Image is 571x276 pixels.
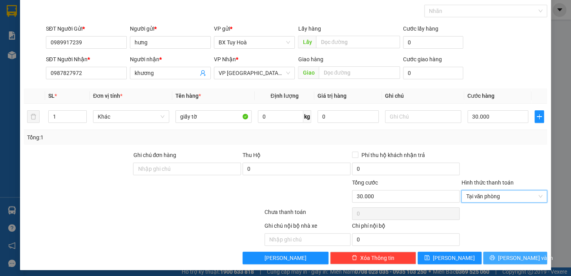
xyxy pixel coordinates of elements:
span: Increase Value [78,111,86,117]
span: Lấy [298,36,316,48]
span: Giao hàng [298,56,323,62]
div: SĐT Người Gửi [46,24,127,33]
button: deleteXóa Thông tin [330,252,416,264]
span: [PERSON_NAME] và In [498,254,553,262]
span: kg [303,110,311,123]
button: printer[PERSON_NAME] và In [483,252,547,264]
label: Hình thức thanh toán [461,179,513,186]
input: Dọc đường [316,36,400,48]
span: SL [48,93,55,99]
input: Dọc đường [319,66,400,79]
span: Định lượng [270,93,298,99]
span: up [80,112,85,117]
span: BX Tuy Hoà [219,37,290,48]
span: Xóa Thông tin [360,254,394,262]
span: Tại văn phòng [466,190,542,202]
span: VP Nhận [214,56,236,62]
span: Tên hàng [175,93,201,99]
span: Đơn vị tính [93,93,122,99]
button: delete [27,110,40,123]
div: SĐT Người Nhận [46,55,127,64]
span: printer [489,255,495,261]
div: Ghi chú nội bộ nhà xe [265,221,350,233]
span: delete [352,255,357,261]
span: Tổng cước [352,179,378,186]
span: save [424,255,430,261]
span: [PERSON_NAME] [265,254,306,262]
span: Lấy hàng [298,26,321,32]
div: VP gửi [214,24,295,33]
span: VP Nha Trang xe Limousine [219,67,290,79]
div: Người gửi [130,24,211,33]
input: Nhập ghi chú [265,233,350,246]
label: Cước lấy hàng [403,26,438,32]
input: 0 [317,110,379,123]
span: user-add [200,70,206,76]
div: Chi phí nội bộ [352,221,460,233]
span: close-circle [538,194,543,199]
div: Chưa thanh toán [264,208,351,221]
input: VD: Bàn, Ghế [175,110,252,123]
div: Tổng: 1 [27,133,221,142]
span: Thu Hộ [243,152,261,158]
input: Cước lấy hàng [403,36,463,49]
input: Ghi chú đơn hàng [133,163,241,175]
label: Cước giao hàng [403,56,442,62]
span: down [80,117,85,122]
button: plus [535,110,544,123]
button: save[PERSON_NAME] [418,252,482,264]
span: [PERSON_NAME] [433,254,475,262]
span: Giá trị hàng [317,93,347,99]
span: Decrease Value [78,117,86,122]
button: [PERSON_NAME] [243,252,328,264]
th: Ghi chú [382,88,464,104]
span: Cước hàng [467,93,494,99]
label: Ghi chú đơn hàng [133,152,176,158]
input: Cước giao hàng [403,67,463,79]
span: Khác [98,111,164,122]
span: Phí thu hộ khách nhận trả [358,151,428,159]
div: Người nhận [130,55,211,64]
span: plus [535,113,544,120]
span: Giao [298,66,319,79]
input: Ghi Chú [385,110,461,123]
